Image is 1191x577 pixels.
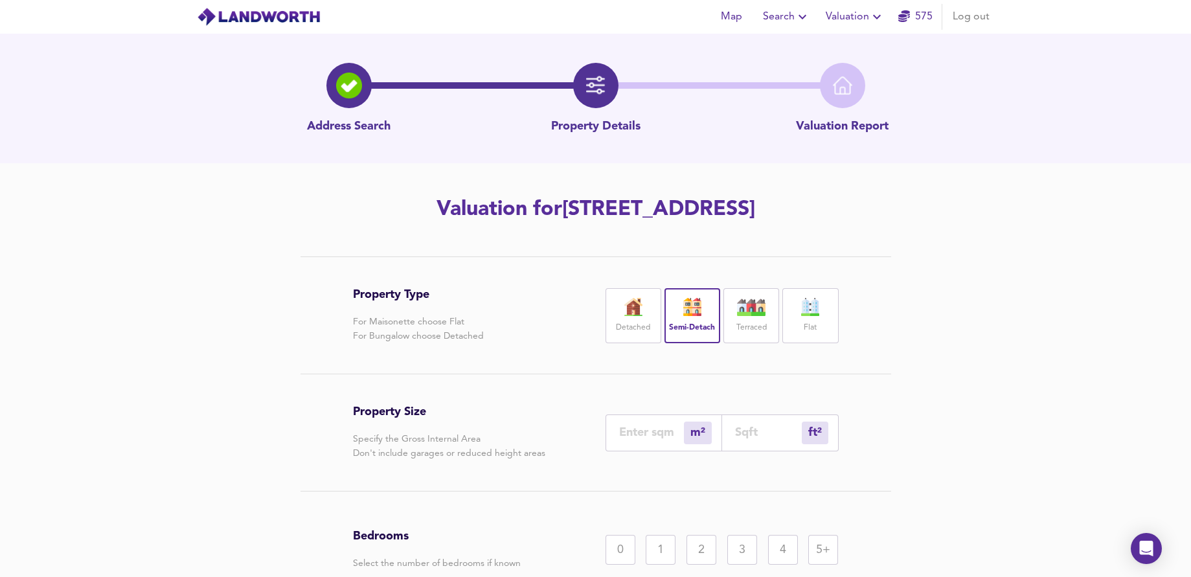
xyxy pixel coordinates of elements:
[586,76,606,95] img: filter-icon
[686,535,716,565] div: 2
[229,196,962,224] h2: Valuation for [STREET_ADDRESS]
[617,298,650,316] img: house-icon
[353,556,521,571] p: Select the number of bedrooms if known
[735,298,767,316] img: house-icon
[619,425,684,439] input: Enter sqm
[821,4,890,30] button: Valuation
[796,119,889,135] p: Valuation Report
[684,422,712,444] div: m²
[551,119,641,135] p: Property Details
[763,8,810,26] span: Search
[736,320,767,336] label: Terraced
[716,8,747,26] span: Map
[808,535,838,565] div: 5+
[669,320,715,336] label: Semi-Detach
[353,529,521,543] h3: Bedrooms
[735,425,802,439] input: Sqft
[1131,533,1162,564] div: Open Intercom Messenger
[353,432,545,460] p: Specify the Gross Internal Area Don't include garages or reduced height areas
[794,298,826,316] img: flat-icon
[606,288,661,343] div: Detached
[676,298,709,316] img: house-icon
[826,8,885,26] span: Valuation
[723,288,779,343] div: Terraced
[758,4,815,30] button: Search
[768,535,798,565] div: 4
[646,535,675,565] div: 1
[336,73,362,98] img: search-icon
[895,4,936,30] button: 575
[947,4,995,30] button: Log out
[307,119,391,135] p: Address Search
[953,8,990,26] span: Log out
[616,320,650,336] label: Detached
[197,7,321,27] img: logo
[727,535,757,565] div: 3
[353,405,545,419] h3: Property Size
[802,422,828,444] div: m²
[711,4,753,30] button: Map
[833,76,852,95] img: home-icon
[353,288,484,302] h3: Property Type
[898,8,933,26] a: 575
[804,320,817,336] label: Flat
[782,288,838,343] div: Flat
[353,315,484,343] p: For Maisonette choose Flat For Bungalow choose Detached
[664,288,720,343] div: Semi-Detach
[606,535,635,565] div: 0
